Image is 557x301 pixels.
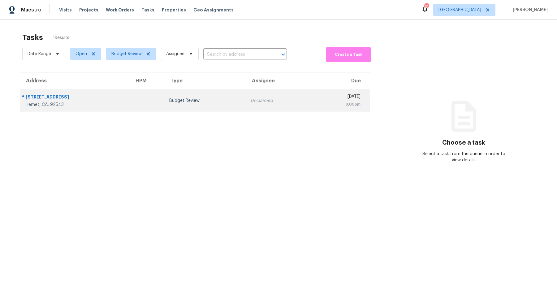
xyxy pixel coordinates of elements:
span: [GEOGRAPHIC_DATA] [438,7,481,13]
th: Due [311,72,370,90]
span: Maestro [21,7,41,13]
span: Open [76,51,87,57]
div: 9:00pm [316,101,361,107]
th: Type [164,72,246,90]
span: Tasks [141,8,154,12]
div: Unclaimed [251,98,306,104]
div: [STREET_ADDRESS] [26,94,124,102]
span: [PERSON_NAME] [510,7,548,13]
div: Budget Review [169,98,241,104]
th: Address [20,72,129,90]
button: Open [279,50,287,59]
button: Create a Task [326,47,371,62]
span: Properties [162,7,186,13]
span: Geo Assignments [193,7,234,13]
div: [DATE] [316,94,361,101]
span: Projects [79,7,98,13]
span: 1 Results [53,35,69,41]
span: Assignee [166,51,184,57]
h2: Tasks [22,34,43,41]
h3: Choose a task [442,140,485,146]
span: Work Orders [106,7,134,13]
span: Budget Review [111,51,142,57]
span: Create a Task [329,51,368,58]
th: Assignee [246,72,311,90]
div: 10 [424,4,429,10]
input: Search by address [203,50,270,59]
div: Select a task from the queue in order to view details [422,151,506,163]
span: Date Range [28,51,51,57]
div: Hemet, CA, 92543 [26,102,124,108]
span: Visits [59,7,72,13]
th: HPM [129,72,164,90]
